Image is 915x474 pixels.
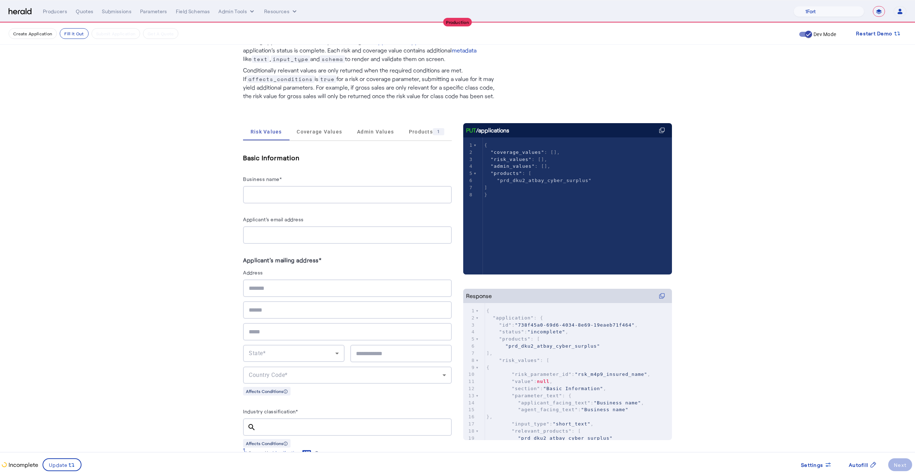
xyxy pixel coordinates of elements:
[463,170,474,177] div: 5
[497,178,592,183] span: "prd_dku2_atbay_cyber_surplus"
[491,163,535,169] span: "admin_values"
[43,458,81,471] button: Update
[463,392,476,399] div: 13
[463,184,474,191] div: 7
[463,428,476,435] div: 18
[409,128,444,135] span: Products
[512,421,550,427] span: "input_type"
[850,27,906,40] button: Restart Demo
[463,156,474,163] div: 3
[463,149,474,156] div: 2
[318,75,336,83] span: true
[484,157,548,162] span: : [],
[491,157,532,162] span: "risk_values"
[243,63,500,100] p: Conditionally relevant values are only returned when the required conditions are met. If is for a...
[486,336,540,342] span: : [
[91,28,140,39] button: Submit Application
[140,8,167,15] div: Parameters
[247,75,315,83] span: affects_conditions
[499,329,524,334] span: "status"
[484,142,488,148] span: {
[486,393,572,398] span: : {
[249,350,266,357] span: State*
[463,385,476,392] div: 12
[486,365,490,370] span: {
[518,407,578,412] span: "agent_facing_text"
[463,322,476,329] div: 3
[505,343,600,349] span: "prd_dku2_atbay_cyber_surplus"
[801,461,823,469] span: Settings
[272,450,311,455] a: /classifications
[463,191,474,198] div: 8
[491,150,544,155] span: "coverage_values"
[9,8,31,15] img: Herald Logo
[7,460,38,469] p: Incomplete
[856,29,892,38] span: Restart Demo
[486,414,493,419] span: },
[575,372,647,377] span: "rsk_m4p9_insured_name"
[463,328,476,336] div: 4
[463,314,476,322] div: 2
[176,8,210,15] div: Field Schemas
[537,379,549,384] span: null
[9,28,57,39] button: Create Application
[463,343,476,350] div: 6
[463,289,672,426] herald-code-block: Response
[252,55,269,63] span: text
[243,387,291,395] div: Affects Conditions
[486,329,569,334] span: : ,
[60,28,88,39] button: Fill it Out
[518,435,613,441] span: "prd_dku2_atbay_cyber_surplus"
[463,371,476,378] div: 10
[243,408,298,414] label: Industry classification*
[553,421,590,427] span: "short_text"
[795,458,837,471] button: Settings
[249,372,288,378] span: Country Code*
[243,439,291,448] div: Affects Conditions
[543,386,603,391] span: "Basic Information"
[512,393,562,398] span: "parameter_text"
[484,185,488,190] span: ]
[243,37,500,63] p: Existing applications should be updated using PUT until the application’s status is complete. Eac...
[515,322,634,328] span: "738f45a0-69d6-4034-8e69-19eaeb71f464"
[486,421,594,427] span: : ,
[493,315,534,321] span: "application"
[486,386,607,391] span: : ,
[484,150,560,155] span: : [],
[512,428,572,434] span: "relevant_products"
[594,400,641,405] span: "Business name"
[433,128,444,135] div: 1
[486,428,581,434] span: : [
[463,177,474,184] div: 6
[463,399,476,407] div: 14
[463,350,476,357] div: 7
[484,192,488,197] span: }
[243,423,260,432] mat-icon: search
[243,152,452,163] h5: Basic Information
[463,336,476,343] div: 5
[512,372,572,377] span: "risk_parameter_id"
[243,216,304,222] label: Applicant's email address
[463,378,476,385] div: 11
[512,386,540,391] span: "section"
[251,129,282,134] span: Risk Values
[849,461,868,469] span: Autofill
[249,450,319,455] div: Powered by
[243,176,282,182] label: Business name*
[463,435,476,442] div: 19
[528,329,565,334] span: "incomplete"
[486,322,638,328] span: : ,
[581,407,628,412] span: "Business name"
[243,257,321,263] label: Applicant's mailing address*
[463,357,476,364] div: 8
[491,171,522,176] span: "products"
[512,379,534,384] span: "value"
[49,461,68,469] span: Update
[486,315,543,321] span: : {
[271,55,310,63] span: input_type
[102,8,132,15] div: Submissions
[466,126,509,135] div: /applications
[452,46,476,55] a: metadata
[463,307,476,314] div: 1
[486,351,493,356] span: ],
